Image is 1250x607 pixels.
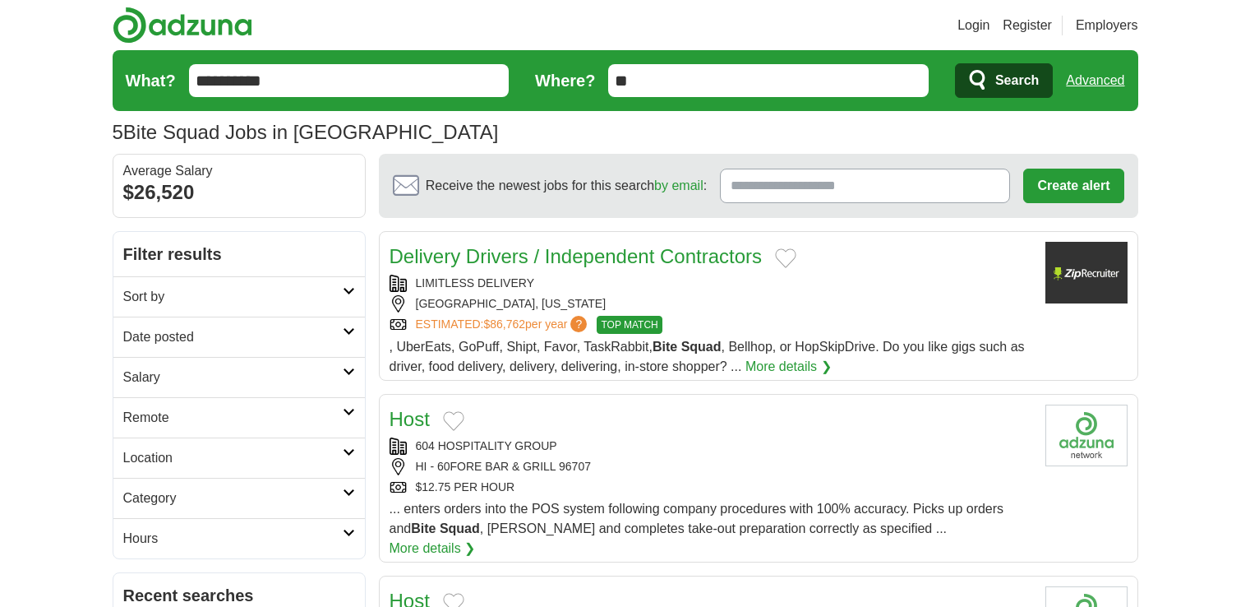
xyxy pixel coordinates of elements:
strong: Squad [681,340,722,354]
div: HI - 60FORE BAR & GRILL 96707 [390,458,1032,475]
span: ? [570,316,587,332]
a: by email [654,178,703,192]
a: Salary [113,357,365,397]
div: 604 HOSPITALITY GROUP [390,438,1032,455]
a: Delivery Drivers / Independent Contractors [390,245,763,267]
div: [GEOGRAPHIC_DATA], [US_STATE] [390,295,1032,313]
span: TOP MATCH [597,316,662,334]
h2: Hours [123,529,343,549]
h2: Salary [123,368,343,387]
a: More details ❯ [745,357,832,377]
h2: Sort by [123,287,343,307]
a: Date posted [113,317,365,357]
strong: Bite [653,340,677,354]
span: Search [995,64,1039,97]
h2: Remote [123,408,343,428]
span: $86,762 [483,317,525,331]
a: Hours [113,518,365,558]
a: Employers [1076,16,1138,35]
h2: Filter results [113,232,365,276]
span: ... enters orders into the POS system following company procedures with 100% accuracy. Picks up o... [390,502,1004,535]
a: Host [390,408,430,430]
label: What? [126,68,176,93]
a: Category [113,478,365,518]
img: Company logo [1045,405,1128,466]
strong: Bite [411,521,436,535]
div: $12.75 PER HOUR [390,479,1032,496]
span: , UberEats, GoPuff, Shipt, Favor, TaskRabbit, , Bellhop, or HopSkipDrive. Do you like gigs such a... [390,340,1025,373]
div: Average Salary [123,164,355,178]
span: 5 [113,118,123,147]
a: Register [1003,16,1052,35]
div: LIMITLESS DELIVERY [390,275,1032,292]
img: Company logo [1045,242,1128,303]
button: Search [955,63,1053,98]
a: More details ❯ [390,539,476,558]
h2: Category [123,489,343,508]
button: Create alert [1023,169,1123,203]
a: Location [113,438,365,478]
img: Adzuna logo [113,7,252,44]
span: Receive the newest jobs for this search : [426,176,707,196]
h2: Location [123,448,343,468]
strong: Squad [440,521,480,535]
a: Login [957,16,989,35]
a: Remote [113,397,365,438]
button: Add to favorite jobs [443,411,464,431]
h1: Bite Squad Jobs in [GEOGRAPHIC_DATA] [113,121,499,143]
a: Advanced [1066,64,1124,97]
button: Add to favorite jobs [775,248,796,268]
a: ESTIMATED:$86,762per year? [416,316,591,334]
div: $26,520 [123,178,355,207]
a: Sort by [113,276,365,317]
h2: Date posted [123,327,343,347]
label: Where? [535,68,595,93]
